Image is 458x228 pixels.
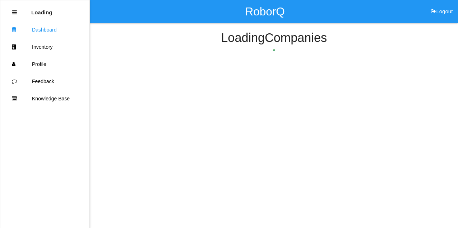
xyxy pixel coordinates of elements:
[0,73,89,90] a: Feedback
[31,4,52,15] p: Loading
[0,21,89,38] a: Dashboard
[95,31,453,45] h4: Loading Companies
[0,56,89,73] a: Profile
[12,4,17,21] div: Close
[0,90,89,107] a: Knowledge Base
[0,38,89,56] a: Inventory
